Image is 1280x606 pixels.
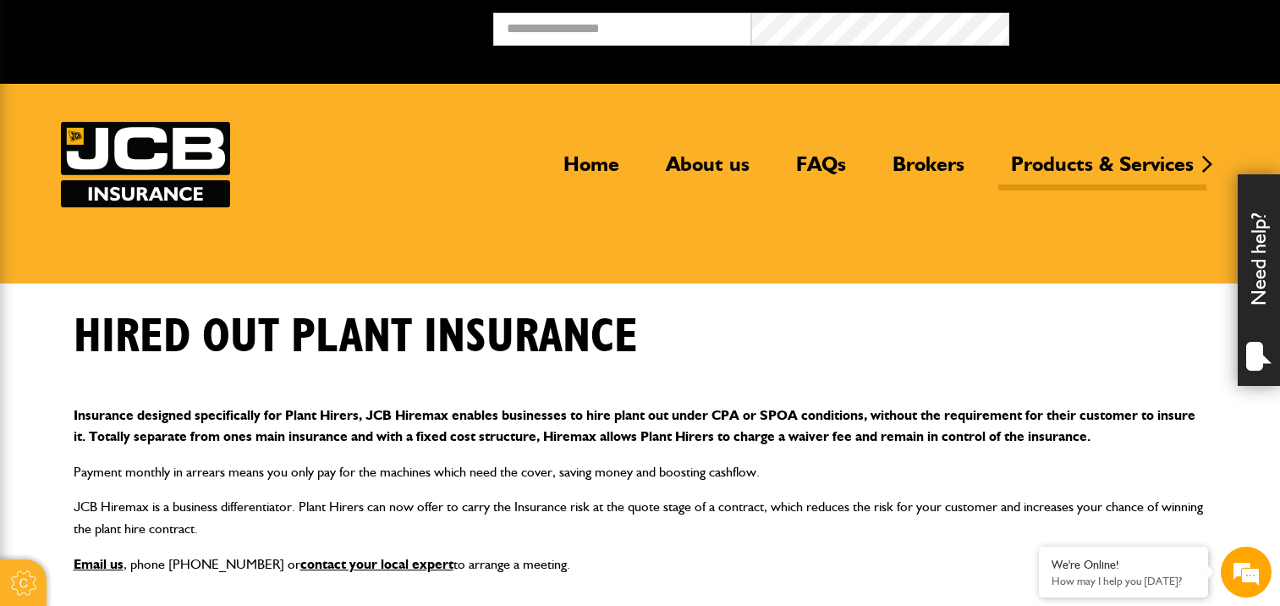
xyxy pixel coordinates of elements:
p: Insurance designed specifically for Plant Hirers, JCB Hiremax enables businesses to hire plant ou... [74,405,1207,448]
a: About us [653,151,762,190]
a: Email us [74,556,124,572]
a: Brokers [880,151,977,190]
div: We're Online! [1052,558,1195,572]
a: FAQs [783,151,859,190]
img: JCB Insurance Services logo [61,122,230,207]
button: Broker Login [1009,13,1267,39]
h1: Hired out plant insurance [74,309,638,366]
a: Products & Services [998,151,1206,190]
a: Home [551,151,632,190]
p: JCB Hiremax is a business differentiator. Plant Hirers can now offer to carry the Insurance risk ... [74,496,1207,539]
p: , phone [PHONE_NUMBER] or to arrange a meeting. [74,554,1207,576]
a: JCB Insurance Services [61,122,230,207]
p: How may I help you today? [1052,575,1195,587]
a: contact your local expert [300,556,453,572]
div: Need help? [1238,174,1280,386]
p: Payment monthly in arrears means you only pay for the machines which need the cover, saving money... [74,461,1207,483]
